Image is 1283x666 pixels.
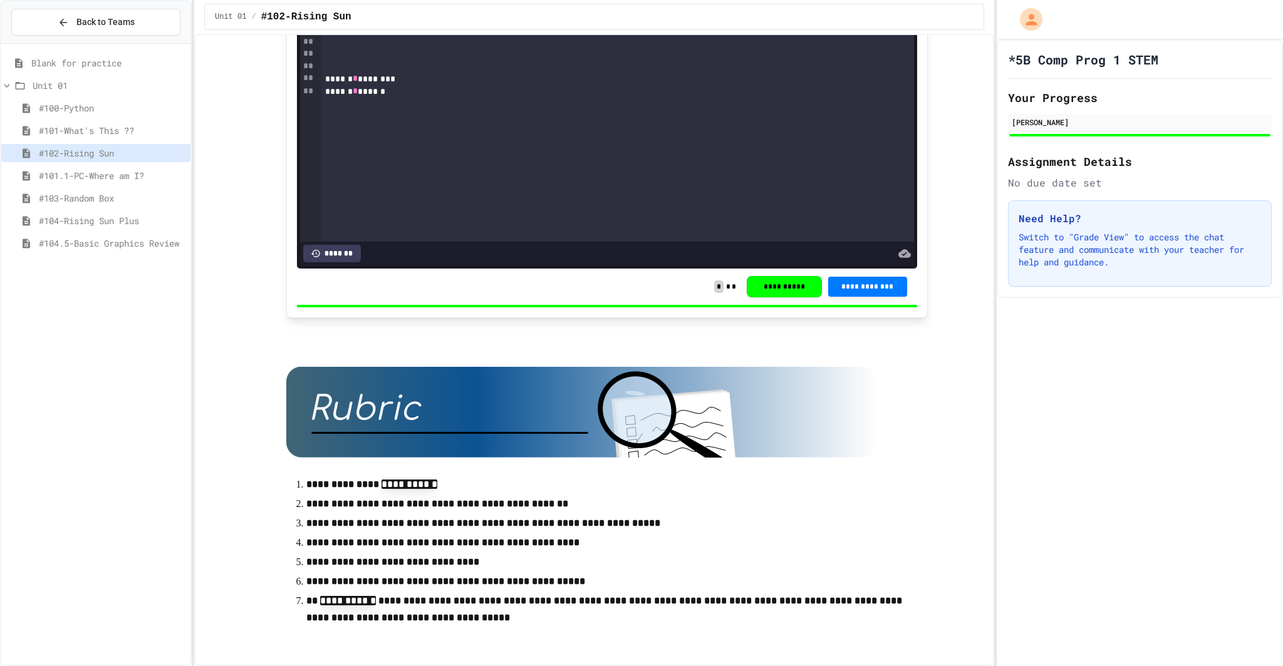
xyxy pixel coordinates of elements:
[1008,51,1158,68] h1: *5B Comp Prog 1 STEM
[1012,116,1268,128] div: [PERSON_NAME]
[1008,153,1272,170] h2: Assignment Details
[39,146,185,160] span: #102-Rising Sun
[39,101,185,115] span: #100-Python
[31,56,185,69] span: Blank for practice
[1008,175,1272,190] div: No due date set
[11,9,180,36] button: Back to Teams
[1007,5,1046,34] div: My Account
[1019,231,1261,269] p: Switch to "Grade View" to access the chat feature and communicate with your teacher for help and ...
[1019,211,1261,226] h3: Need Help?
[39,192,185,205] span: #103-Random Box
[215,12,246,22] span: Unit 01
[39,124,185,137] span: #101-What's This ??
[1008,89,1272,106] h2: Your Progress
[39,237,185,250] span: #104.5-Basic Graphics Review
[33,79,185,92] span: Unit 01
[251,12,256,22] span: /
[76,16,135,29] span: Back to Teams
[39,169,185,182] span: #101.1-PC-Where am I?
[39,214,185,227] span: #104-Rising Sun Plus
[261,9,351,24] span: #102-Rising Sun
